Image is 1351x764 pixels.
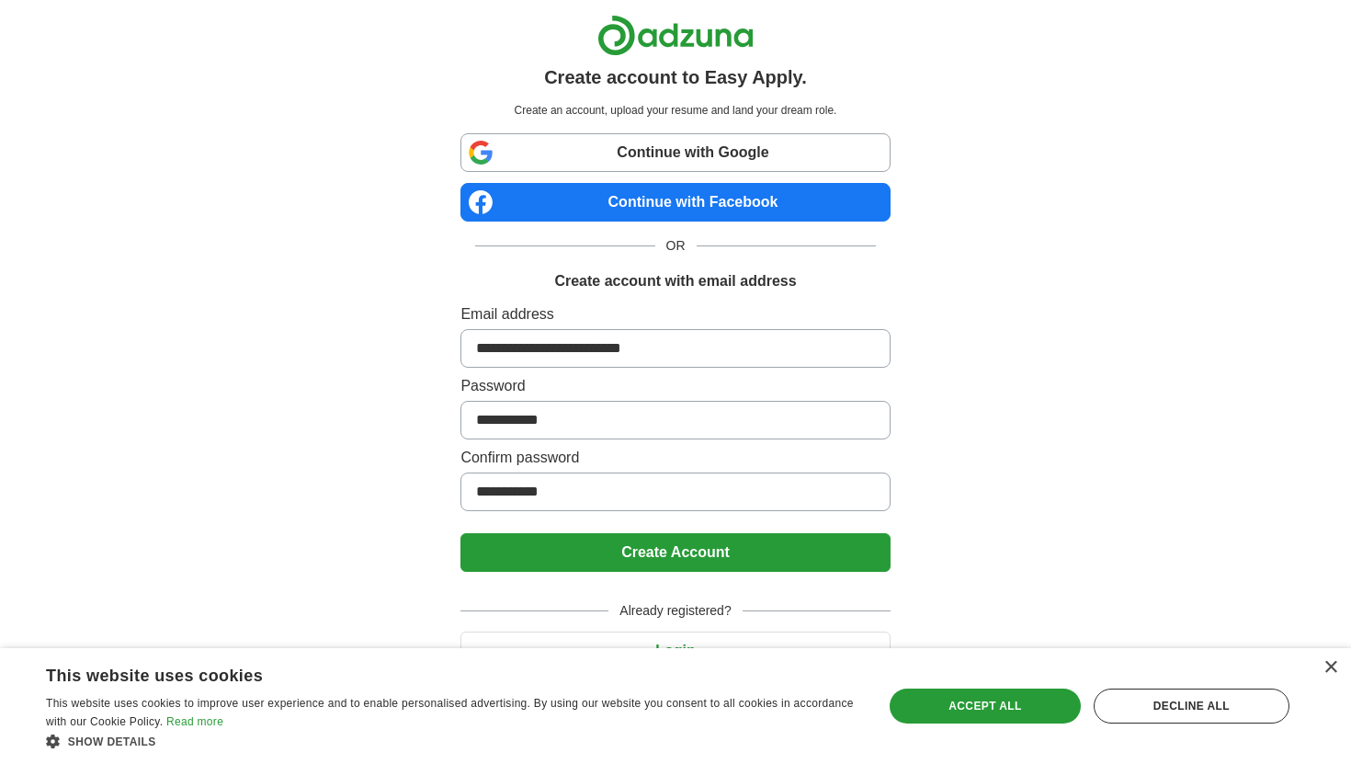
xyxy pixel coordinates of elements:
label: Email address [460,303,890,325]
label: Confirm password [460,447,890,469]
h1: Create account to Easy Apply. [544,63,807,91]
a: Login [460,643,890,658]
button: Create Account [460,533,890,572]
span: This website uses cookies to improve user experience and to enable personalised advertising. By u... [46,697,854,728]
div: This website uses cookies [46,659,812,687]
label: Password [460,375,890,397]
a: Continue with Facebook [460,183,890,222]
a: Read more, opens a new window [166,715,223,728]
span: Already registered? [608,601,742,621]
h1: Create account with email address [554,270,796,292]
span: Show details [68,735,156,748]
p: Create an account, upload your resume and land your dream role. [464,102,886,119]
div: Decline all [1094,689,1289,724]
div: Accept all [890,689,1081,724]
span: OR [655,236,697,256]
div: Close [1323,661,1337,675]
div: Show details [46,732,858,750]
a: Continue with Google [460,133,890,172]
img: Adzuna logo [597,15,754,56]
button: Login [460,632,890,670]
